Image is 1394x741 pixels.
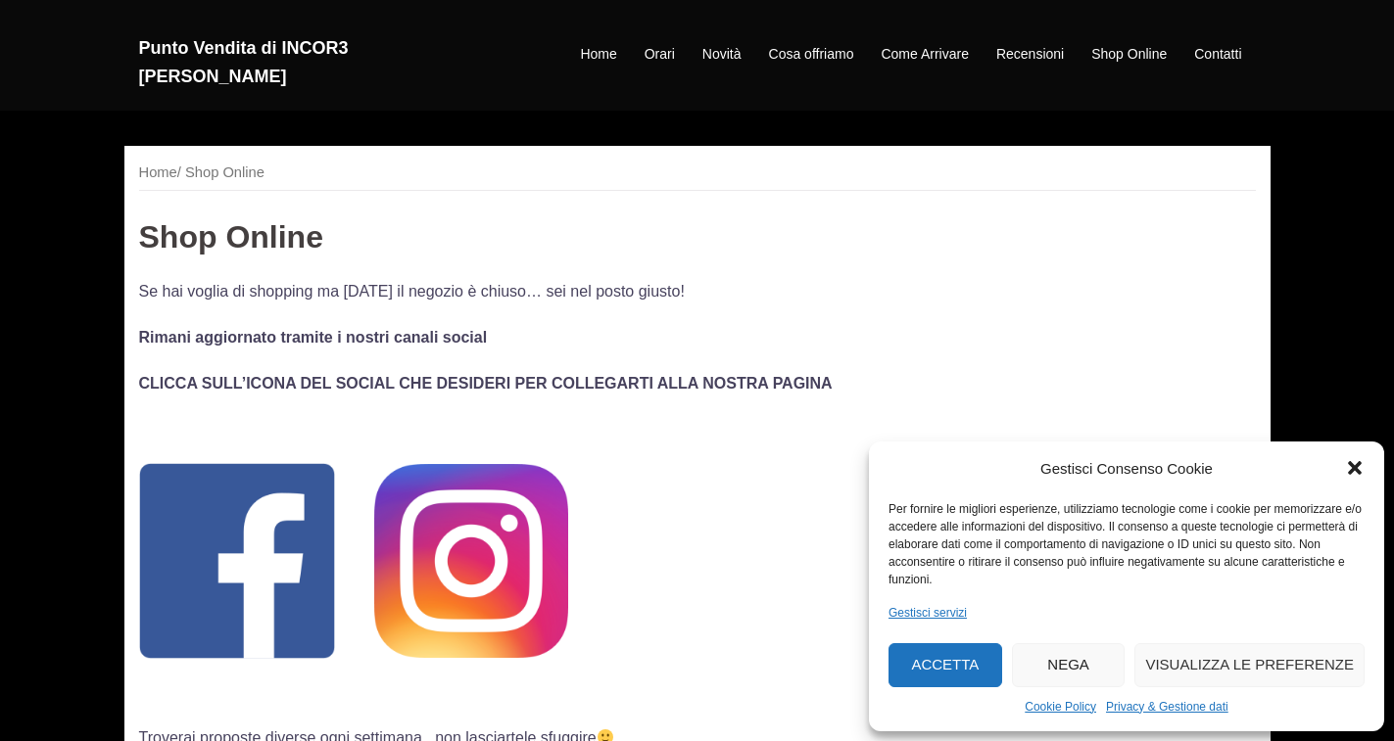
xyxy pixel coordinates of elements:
a: Cosa offriamo [769,43,854,67]
nav: / Shop Online [139,161,1256,191]
a: Cookie Policy [1025,697,1096,717]
strong: CLICCA SULL’ICONA DEL SOCIAL CHE DESIDERI PER COLLEGARTI ALLA NOSTRA PAGINA [139,375,833,392]
div: Chiudi la finestra di dialogo [1345,458,1365,478]
a: Contatti [1194,43,1241,67]
h2: Punto Vendita di INCOR3 [PERSON_NAME] [139,34,492,91]
a: Shop Online [1091,43,1167,67]
a: Home [580,43,616,67]
a: Novità [702,43,742,67]
div: Gestisci Consenso Cookie [1040,456,1213,482]
div: Per fornire le migliori esperienze, utilizziamo tecnologie come i cookie per memorizzare e/o acce... [889,500,1363,588]
button: Visualizza le preferenze [1134,643,1365,687]
p: Se hai voglia di shopping ma [DATE] il negozio è chiuso… sei nel posto giusto! [139,278,1256,304]
b: Rimani aggiornato tramite i nostri canali social [139,329,488,346]
a: Orari [645,43,675,67]
a: Privacy & Gestione dati [1106,697,1228,717]
h3: Shop Online [139,220,1256,255]
a: Home [139,164,177,180]
a: Recensioni [996,43,1064,67]
button: Accetta [889,643,1002,687]
a: Come Arrivare [881,43,968,67]
button: Nega [1012,643,1126,687]
a: Gestisci servizi [889,603,967,623]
